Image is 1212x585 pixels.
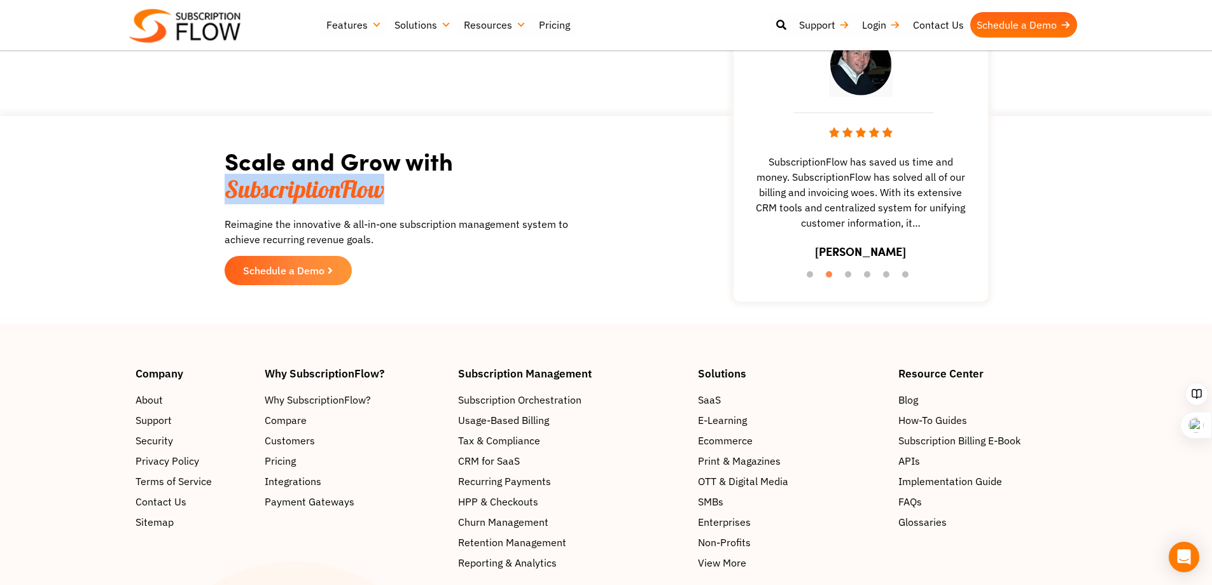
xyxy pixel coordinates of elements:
[1169,542,1199,572] div: Open Intercom Messenger
[129,9,240,43] img: Subscriptionflow
[898,514,947,530] span: Glossaries
[458,494,538,509] span: HPP & Checkouts
[970,12,1077,38] a: Schedule a Demo
[136,514,253,530] a: Sitemap
[388,12,457,38] a: Solutions
[458,412,549,428] span: Usage-Based Billing
[740,154,982,230] span: SubscriptionFlow has saved us time and money. SubscriptionFlow has solved all of our billing and ...
[458,514,548,530] span: Churn Management
[265,494,354,509] span: Payment Gateways
[856,12,907,38] a: Login
[698,433,753,448] span: Ecommerce
[698,368,886,379] h4: Solutions
[458,535,686,550] a: Retention Management
[265,474,321,489] span: Integrations
[136,392,163,407] span: About
[698,535,751,550] span: Non-Profits
[225,174,384,204] span: SubscriptionFlow
[898,392,918,407] span: Blog
[320,12,388,38] a: Features
[457,12,533,38] a: Resources
[458,514,686,530] a: Churn Management
[458,433,540,448] span: Tax & Compliance
[458,555,557,570] span: Reporting & Analytics
[225,148,575,204] h2: Scale and Grow with
[136,368,253,379] h4: Company
[265,494,445,509] a: Payment Gateways
[698,514,886,530] a: Enterprises
[265,474,445,489] a: Integrations
[845,271,858,284] button: 3 of 6
[698,433,886,448] a: Ecommerce
[898,433,1020,448] span: Subscription Billing E-Book
[265,392,445,407] a: Why SubscriptionFlow?
[243,265,324,276] span: Schedule a Demo
[698,555,886,570] a: View More
[898,474,1002,489] span: Implementation Guide
[458,535,566,550] span: Retention Management
[458,494,686,509] a: HPP & Checkouts
[698,392,721,407] span: SaaS
[136,474,212,489] span: Terms of Service
[458,433,686,448] a: Tax & Compliance
[698,453,781,469] span: Print & Magazines
[458,453,686,469] a: CRM for SaaS
[136,474,253,489] a: Terms of Service
[265,392,371,407] span: Why SubscriptionFlow?
[829,127,893,137] img: stars
[898,412,967,428] span: How-To Guides
[793,12,856,38] a: Support
[136,514,174,530] span: Sitemap
[898,453,920,469] span: APIs
[698,474,886,489] a: OTT & Digital Media
[698,392,886,407] a: SaaS
[136,494,253,509] a: Contact Us
[898,474,1076,489] a: Implementation Guide
[898,433,1076,448] a: Subscription Billing E-Book
[907,12,970,38] a: Contact Us
[225,256,352,285] a: Schedule a Demo
[458,368,686,379] h4: Subscription Management
[898,392,1076,407] a: Blog
[136,412,172,428] span: Support
[698,412,747,428] span: E-Learning
[698,453,886,469] a: Print & Magazines
[826,271,839,284] button: 2 of 6
[265,433,315,448] span: Customers
[458,412,686,428] a: Usage-Based Billing
[829,33,893,97] img: testimonial
[136,412,253,428] a: Support
[698,535,886,550] a: Non-Profits
[265,412,445,428] a: Compare
[136,453,253,469] a: Privacy Policy
[898,453,1076,469] a: APIs
[898,368,1076,379] h4: Resource Center
[698,494,886,509] a: SMBs
[225,216,575,247] p: Reimagine the innovative & all-in-one subscription management system to achieve recurring revenue...
[136,433,253,448] a: Security
[265,368,445,379] h4: Why SubscriptionFlow?
[265,453,445,469] a: Pricing
[458,555,686,570] a: Reporting & Analytics
[458,474,551,489] span: Recurring Payments
[898,514,1076,530] a: Glossaries
[265,412,307,428] span: Compare
[458,453,520,469] span: CRM for SaaS
[698,555,746,570] span: View More
[136,392,253,407] a: About
[883,271,896,284] button: 5 of 6
[815,243,906,260] h3: [PERSON_NAME]
[265,453,296,469] span: Pricing
[458,474,686,489] a: Recurring Payments
[698,494,723,509] span: SMBs
[807,271,819,284] button: 1 of 6
[458,392,582,407] span: Subscription Orchestration
[902,271,915,284] button: 6 of 6
[533,12,576,38] a: Pricing
[698,474,788,489] span: OTT & Digital Media
[698,412,886,428] a: E-Learning
[136,433,173,448] span: Security
[698,514,751,530] span: Enterprises
[898,412,1076,428] a: How-To Guides
[136,494,186,509] span: Contact Us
